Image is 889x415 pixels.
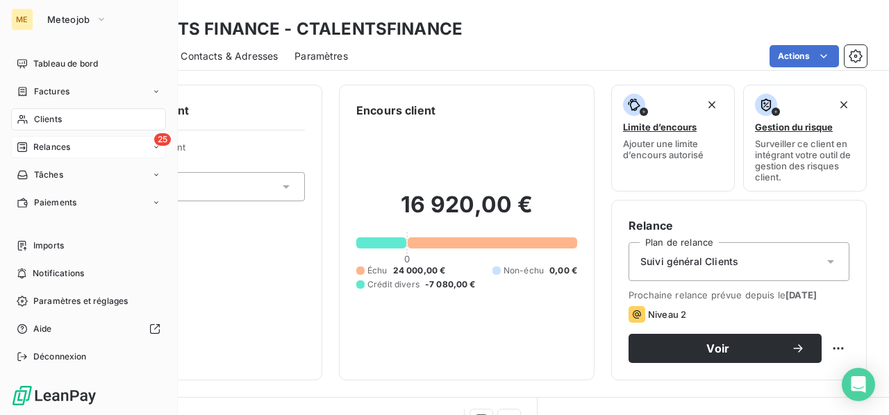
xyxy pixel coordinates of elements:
span: Gestion du risque [755,121,833,133]
span: Niveau 2 [648,309,686,320]
span: Suivi général Clients [640,255,738,269]
div: Open Intercom Messenger [842,368,875,401]
span: Aide [33,323,52,335]
a: Aide [11,318,166,340]
h6: Relance [629,217,849,234]
span: Clients [34,113,62,126]
h6: Encours client [356,102,435,119]
button: Voir [629,334,822,363]
span: Non-échu [504,264,544,277]
h2: 16 920,00 € [356,191,577,232]
span: Échu [367,264,388,277]
span: Relances [33,141,70,153]
span: Crédit divers [367,278,419,291]
span: 0 [404,253,410,264]
button: Gestion du risqueSurveiller ce client en intégrant votre outil de gestion des risques client. [743,85,867,192]
button: Limite d’encoursAjouter une limite d’encours autorisé [611,85,735,192]
span: Meteojob [47,14,90,25]
span: Ajouter une limite d’encours autorisé [623,138,723,160]
span: Prochaine relance prévue depuis le [629,289,849,300]
span: -7 080,00 € [425,278,476,291]
span: 24 000,00 € [393,264,446,277]
span: Propriétés Client [112,142,305,161]
span: Tâches [34,169,63,181]
span: 25 [154,133,171,146]
span: Paramètres [294,49,348,63]
span: Voir [645,343,791,354]
span: Factures [34,85,69,98]
span: Tableau de bord [33,58,98,70]
span: Notifications [33,267,84,280]
span: Imports [33,239,64,252]
h3: TALENTS FINANCE - CTALENTSFINANCE [122,17,463,42]
h6: Informations client [84,102,305,119]
button: Actions [770,45,839,67]
span: [DATE] [786,289,817,300]
div: ME [11,8,33,31]
span: 0,00 € [549,264,577,277]
span: Contacts & Adresses [181,49,278,63]
span: Paiements [34,196,76,209]
span: Paramètres et réglages [33,295,128,307]
span: Surveiller ce client en intégrant votre outil de gestion des risques client. [755,138,855,183]
img: Logo LeanPay [11,384,97,407]
span: Déconnexion [33,350,87,363]
span: Limite d’encours [623,121,697,133]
